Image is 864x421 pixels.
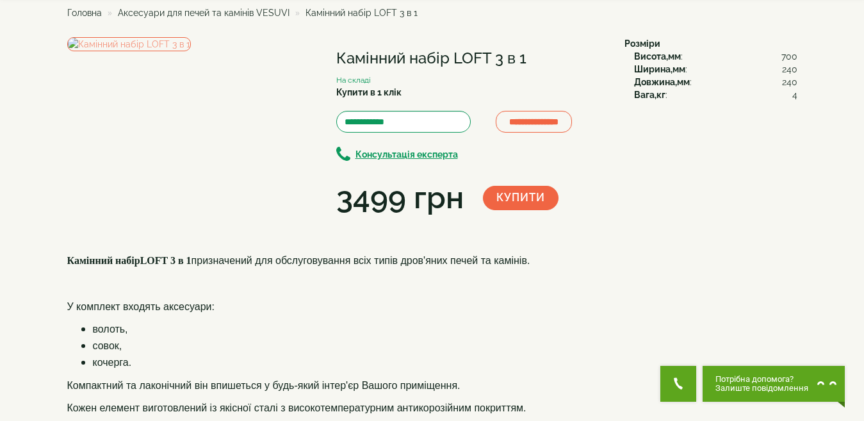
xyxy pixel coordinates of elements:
[634,77,690,87] b: Довжина,мм
[118,8,289,18] a: Аксесуари для печей та камінів VESUVI
[634,76,797,88] div: :
[306,8,418,18] span: Камінний набір LOFT 3 в 1
[336,76,371,85] small: На складі
[634,51,681,62] b: Висота,мм
[782,76,797,88] span: 240
[634,88,797,101] div: :
[634,64,685,74] b: Ширина,мм
[67,8,102,18] a: Головна
[634,50,797,63] div: :
[792,88,797,101] span: 4
[67,37,191,51] img: Камінний набір LOFT 3 в 1
[67,402,526,413] span: Кожен елемент виготовлений із якісної сталі з високотемпературним антикорозійним покриттям.
[336,86,402,99] label: Купити в 1 клік
[67,255,140,266] font: Камінний набір
[781,50,797,63] span: 700
[140,255,192,266] b: LOFT 3 в 1
[93,340,122,351] span: совок,
[336,50,605,67] h1: Камінний набір LOFT 3 в 1
[93,357,132,368] span: кочерга.
[634,63,797,76] div: :
[703,366,845,402] button: Chat button
[355,149,458,160] b: Консультація експерта
[782,63,797,76] span: 240
[624,38,660,49] b: Розміри
[483,186,558,210] button: Купити
[336,176,464,220] div: 3499 грн
[634,90,665,100] b: Вага,кг
[67,380,461,391] span: Компактний та лаконічний він впишеться у будь-який інтер'єр Вашого приміщення.
[67,301,215,312] span: У комплект входять аксесуари:
[192,255,530,266] span: призначений для обслуговування всіх типів дров'яних печей та камінів.
[715,375,808,384] span: Потрібна допомога?
[93,324,128,334] span: волоть,
[660,366,696,402] button: Get Call button
[715,384,808,393] span: Залиште повідомлення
